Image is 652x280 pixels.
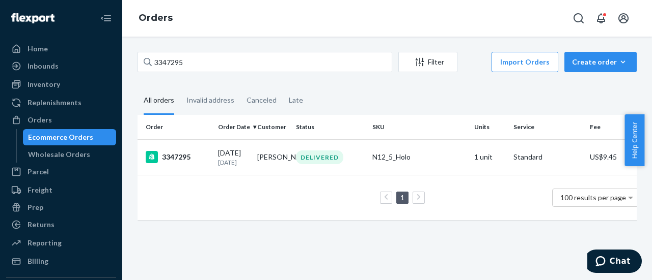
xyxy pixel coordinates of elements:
[186,87,234,113] div: Invalid address
[6,41,116,57] a: Home
[28,185,52,195] div: Freight
[28,98,81,108] div: Replenishments
[218,158,249,167] p: [DATE]
[130,4,181,33] ol: breadcrumbs
[513,152,582,162] p: Standard
[28,256,48,266] div: Billing
[586,139,647,175] td: US$9.45
[28,61,59,71] div: Inbounds
[214,115,253,139] th: Order Date
[470,115,509,139] th: Units
[6,216,116,233] a: Returns
[6,235,116,251] a: Reporting
[6,199,116,215] a: Prep
[138,52,392,72] input: Search orders
[470,139,509,175] td: 1 unit
[613,8,634,28] button: Open account menu
[572,57,629,67] div: Create order
[28,238,62,248] div: Reporting
[292,115,368,139] th: Status
[28,202,43,212] div: Prep
[289,87,303,113] div: Late
[28,132,93,142] div: Ecommerce Orders
[560,193,626,202] span: 100 results per page
[247,87,277,113] div: Canceled
[6,164,116,180] a: Parcel
[568,8,589,28] button: Open Search Box
[257,122,288,131] div: Customer
[28,115,52,125] div: Orders
[587,250,642,275] iframe: Opens a widget where you can chat to one of our agents
[509,115,586,139] th: Service
[253,139,292,175] td: [PERSON_NAME]
[398,193,406,202] a: Page 1 is your current page
[591,8,611,28] button: Open notifications
[6,58,116,74] a: Inbounds
[6,253,116,269] a: Billing
[28,220,55,230] div: Returns
[368,115,470,139] th: SKU
[6,76,116,92] a: Inventory
[6,95,116,111] a: Replenishments
[28,167,49,177] div: Parcel
[296,150,343,164] div: DELIVERED
[624,114,644,166] button: Help Center
[11,13,55,23] img: Flexport logo
[146,151,210,163] div: 3347295
[28,44,48,54] div: Home
[23,129,117,145] a: Ecommerce Orders
[399,57,457,67] div: Filter
[586,115,647,139] th: Fee
[139,12,173,23] a: Orders
[28,149,90,160] div: Wholesale Orders
[6,182,116,198] a: Freight
[398,52,457,72] button: Filter
[23,146,117,163] a: Wholesale Orders
[96,8,116,28] button: Close Navigation
[6,112,116,128] a: Orders
[138,115,214,139] th: Order
[564,52,637,72] button: Create order
[218,148,249,167] div: [DATE]
[28,79,60,89] div: Inventory
[372,152,466,162] div: N12_5_Holo
[492,52,558,72] button: Import Orders
[144,87,174,115] div: All orders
